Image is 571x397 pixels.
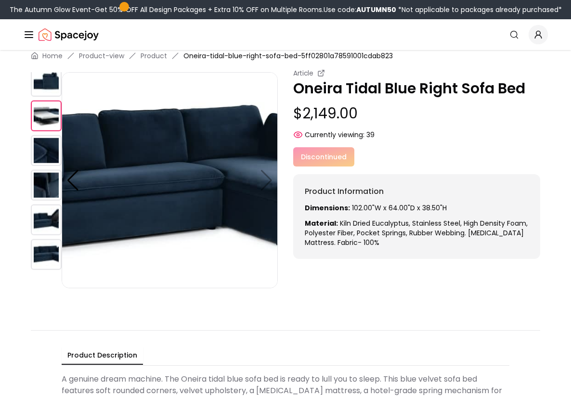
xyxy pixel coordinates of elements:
img: https://storage.googleapis.com/spacejoy-main/assets/5ff02801a78591001cdab823/product_6_m0a4p17mom8 [31,239,62,270]
span: Kiln dried Eucalyptus, stainless steel, high density foam, polyester fiber, pocket springs, rubbe... [305,218,528,247]
p: Oneira Tidal Blue Right Sofa Bed [293,80,540,97]
img: Spacejoy Logo [39,25,99,44]
img: https://storage.googleapis.com/spacejoy-main/assets/5ff02801a78591001cdab823/product_5_1obhinjd813m [31,205,62,235]
button: Product Description [62,346,143,365]
img: https://storage.googleapis.com/spacejoy-main/assets/5ff02801a78591001cdab823/product_4_cmal3paohj6h [31,170,62,201]
img: https://storage.googleapis.com/spacejoy-main/assets/5ff02801a78591001cdab823/product_6_m0a4p17mom8 [62,72,278,288]
nav: breadcrumb [31,51,540,61]
a: Home [42,51,63,61]
img: https://storage.googleapis.com/spacejoy-main/assets/5ff02801a78591001cdab823/product_3_i42ab30124p9 [31,135,62,166]
b: AUTUMN50 [356,5,396,14]
a: Spacejoy [39,25,99,44]
p: 102.00"W x 64.00"D x 38.50"H [305,203,529,213]
a: Product-view [79,51,124,61]
strong: Dimensions: [305,203,350,213]
small: Article [293,68,313,78]
p: $2,149.00 [293,105,540,122]
strong: Material: [305,218,338,228]
img: https://storage.googleapis.com/spacejoy-main/assets/5ff02801a78591001cdab823/product_1_gnp85m69ngia [31,66,62,97]
span: Oneira-tidal-blue-right-sofa-bed-5ff02801a78591001cdab823 [183,51,393,61]
a: Product [141,51,167,61]
span: *Not applicable to packages already purchased* [396,5,562,14]
h6: Product Information [305,186,529,197]
img: https://storage.googleapis.com/spacejoy-main/assets/5ff02801a78591001cdab823/product_2_fbfi3cp85jl [31,101,62,131]
span: Use code: [324,5,396,14]
div: The Autumn Glow Event-Get 50% OFF All Design Packages + Extra 10% OFF on Multiple Rooms. [10,5,562,14]
span: Currently viewing: [305,130,364,140]
nav: Global [23,19,548,50]
span: 39 [366,130,375,140]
